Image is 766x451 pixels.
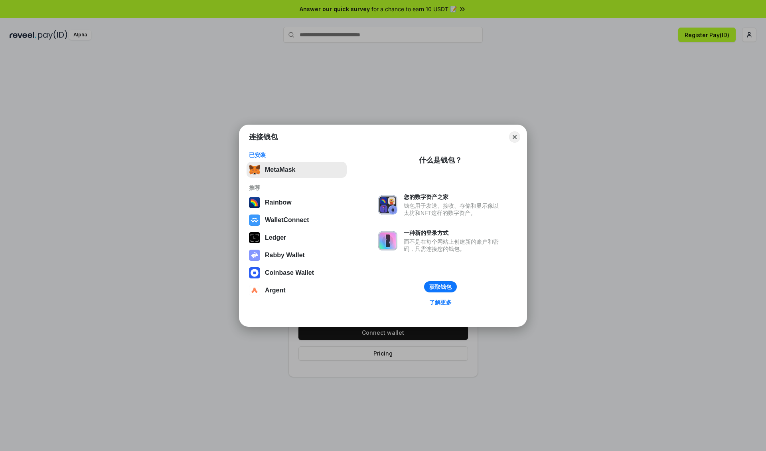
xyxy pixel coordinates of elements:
[249,285,260,296] img: svg+xml,%3Csvg%20width%3D%2228%22%20height%3D%2228%22%20viewBox%3D%220%200%2028%2028%22%20fill%3D...
[509,131,520,143] button: Close
[378,231,397,250] img: svg+xml,%3Csvg%20xmlns%3D%22http%3A%2F%2Fwww.w3.org%2F2000%2Fsvg%22%20fill%3D%22none%22%20viewBox...
[404,193,503,201] div: 您的数字资产之家
[249,132,278,142] h1: 连接钱包
[404,229,503,236] div: 一种新的登录方式
[249,184,344,191] div: 推荐
[404,238,503,252] div: 而不是在每个网站上创建新的账户和密码，只需连接您的钱包。
[249,232,260,243] img: svg+xml,%3Csvg%20xmlns%3D%22http%3A%2F%2Fwww.w3.org%2F2000%2Fsvg%22%20width%3D%2228%22%20height%3...
[265,269,314,276] div: Coinbase Wallet
[247,230,347,246] button: Ledger
[265,166,295,173] div: MetaMask
[247,265,347,281] button: Coinbase Wallet
[429,299,452,306] div: 了解更多
[249,267,260,278] img: svg+xml,%3Csvg%20width%3D%2228%22%20height%3D%2228%22%20viewBox%3D%220%200%2028%2028%22%20fill%3D...
[247,282,347,298] button: Argent
[404,202,503,217] div: 钱包用于发送、接收、存储和显示像以太坊和NFT这样的数字资产。
[429,283,452,290] div: 获取钱包
[378,195,397,215] img: svg+xml,%3Csvg%20xmlns%3D%22http%3A%2F%2Fwww.w3.org%2F2000%2Fsvg%22%20fill%3D%22none%22%20viewBox...
[249,197,260,208] img: svg+xml,%3Csvg%20width%3D%22120%22%20height%3D%22120%22%20viewBox%3D%220%200%20120%20120%22%20fil...
[265,217,309,224] div: WalletConnect
[249,164,260,175] img: svg+xml,%3Csvg%20fill%3D%22none%22%20height%3D%2233%22%20viewBox%3D%220%200%2035%2033%22%20width%...
[265,287,286,294] div: Argent
[265,252,305,259] div: Rabby Wallet
[419,155,462,165] div: 什么是钱包？
[247,162,347,178] button: MetaMask
[249,215,260,226] img: svg+xml,%3Csvg%20width%3D%2228%22%20height%3D%2228%22%20viewBox%3D%220%200%2028%2028%22%20fill%3D...
[247,247,347,263] button: Rabby Wallet
[424,297,456,308] a: 了解更多
[247,212,347,228] button: WalletConnect
[265,199,292,206] div: Rainbow
[247,195,347,211] button: Rainbow
[249,151,344,159] div: 已安装
[424,281,457,292] button: 获取钱包
[265,234,286,241] div: Ledger
[249,250,260,261] img: svg+xml,%3Csvg%20xmlns%3D%22http%3A%2F%2Fwww.w3.org%2F2000%2Fsvg%22%20fill%3D%22none%22%20viewBox...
